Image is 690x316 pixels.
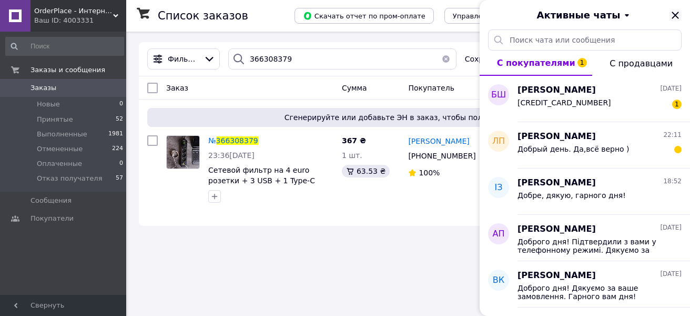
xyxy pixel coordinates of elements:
[480,51,592,76] button: С покупателями1
[497,58,575,68] span: С покупателями
[216,136,258,145] span: 366308379
[166,135,200,169] a: Фото товару
[342,151,362,160] span: 1 шт.
[168,54,199,64] span: Фильтры
[592,51,690,76] button: С продавцами
[408,136,469,146] a: [PERSON_NAME]
[37,100,60,109] span: Новые
[112,144,123,154] span: 224
[480,122,690,169] button: ЛП[PERSON_NAME]22:11Добрый день. Да,всё верно )
[228,48,456,70] input: Поиск по номеру заказа, ФИО покупателя, номеру телефона, Email, номеру накладной
[119,100,123,109] span: 0
[537,8,621,22] span: Активные чаты
[517,98,611,107] span: [CREDIT_CARD_NUMBER]
[517,145,630,153] span: Добрый день. Да,всё верно )
[488,29,682,51] input: Поиск чата или сообщения
[158,9,248,22] h1: Список заказов
[31,65,105,75] span: Заказы и сообщения
[517,84,596,96] span: [PERSON_NAME]
[34,6,113,16] span: OrderPlace - Интернет-магазин товаров для дома
[517,223,596,235] span: [PERSON_NAME]
[453,12,535,20] span: Управление статусами
[151,112,667,123] span: Сгенерируйте или добавьте ЭН в заказ, чтобы получить оплату
[208,166,321,216] a: Сетевой фильтр на 4 euro розетки + 3 USB + 1 Type-C удлинитель переноска шнур 2.8 метра с кнопкой...
[167,136,199,169] img: Фото товару
[669,9,682,22] button: Закрыть
[37,174,102,183] span: Отказ получателя
[406,149,478,163] div: [PHONE_NUMBER]
[31,214,74,223] span: Покупатели
[491,89,506,101] span: БШ
[480,169,690,215] button: ІЗ[PERSON_NAME]18:52Добре, дякую, гарного дня!
[303,11,425,21] span: Скачать отчет по пром-оплате
[517,238,667,254] span: Доброго дня! Підтвердили з вами у телефонному режимі. Дякуємо за ваше замовлення.
[663,177,682,186] span: 18:52
[660,270,682,279] span: [DATE]
[465,54,553,64] span: Сохраненные фильтры:
[660,223,682,232] span: [DATE]
[480,76,690,122] button: БШ[PERSON_NAME][DATE][CREDIT_CARD_NUMBER]1
[495,182,503,194] span: ІЗ
[480,215,690,261] button: АП[PERSON_NAME][DATE]Доброго дня! Підтвердили з вами у телефонному режимі. Дякуємо за ваше замовл...
[610,58,673,68] span: С продавцами
[517,284,667,301] span: Доброго дня! Дякуємо за ваше замовлення. Гарного вам дня!
[493,228,505,240] span: АП
[444,8,544,24] button: Управление статусами
[37,115,73,124] span: Принятые
[208,151,255,160] span: 23:36[DATE]
[208,136,216,145] span: №
[493,274,504,287] span: ВК
[342,84,367,92] span: Сумма
[342,165,390,177] div: 63.53 ₴
[119,159,123,169] span: 0
[37,130,87,139] span: Выполненные
[108,130,123,139] span: 1981
[5,37,124,56] input: Поиск
[419,169,440,177] span: 100%
[435,48,456,70] button: Очистить
[116,115,123,124] span: 52
[34,16,126,25] div: Ваш ID: 4003331
[408,137,469,145] span: [PERSON_NAME]
[31,196,72,205] span: Сообщения
[208,136,258,145] a: №366308379
[295,8,434,24] button: Скачать отчет по пром-оплате
[663,131,682,140] span: 22:11
[672,100,682,109] span: 1
[408,84,454,92] span: Покупатель
[517,177,596,189] span: [PERSON_NAME]
[517,131,596,143] span: [PERSON_NAME]
[517,270,596,282] span: [PERSON_NAME]
[37,144,83,154] span: Отмененные
[166,84,188,92] span: Заказ
[480,261,690,308] button: ВК[PERSON_NAME][DATE]Доброго дня! Дякуємо за ваше замовлення. Гарного вам дня!
[342,136,366,145] span: 367 ₴
[577,58,587,67] span: 1
[31,83,56,93] span: Заказы
[37,159,82,169] span: Оплаченные
[660,84,682,93] span: [DATE]
[116,174,123,183] span: 57
[517,191,626,200] span: Добре, дякую, гарного дня!
[492,135,505,147] span: ЛП
[509,8,661,22] button: Активные чаты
